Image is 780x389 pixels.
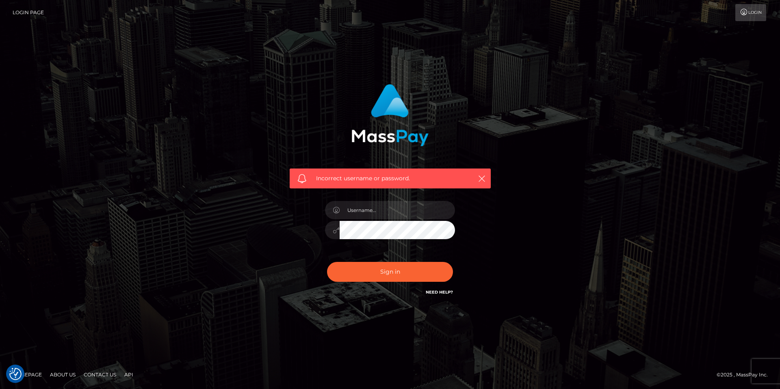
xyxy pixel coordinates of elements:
[9,368,45,381] a: Homepage
[340,201,455,219] input: Username...
[327,262,453,282] button: Sign in
[735,4,766,21] a: Login
[121,368,136,381] a: API
[9,368,22,380] button: Consent Preferences
[426,290,453,295] a: Need Help?
[80,368,119,381] a: Contact Us
[316,174,464,183] span: Incorrect username or password.
[351,84,429,146] img: MassPay Login
[13,4,44,21] a: Login Page
[717,370,774,379] div: © 2025 , MassPay Inc.
[47,368,79,381] a: About Us
[9,368,22,380] img: Revisit consent button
